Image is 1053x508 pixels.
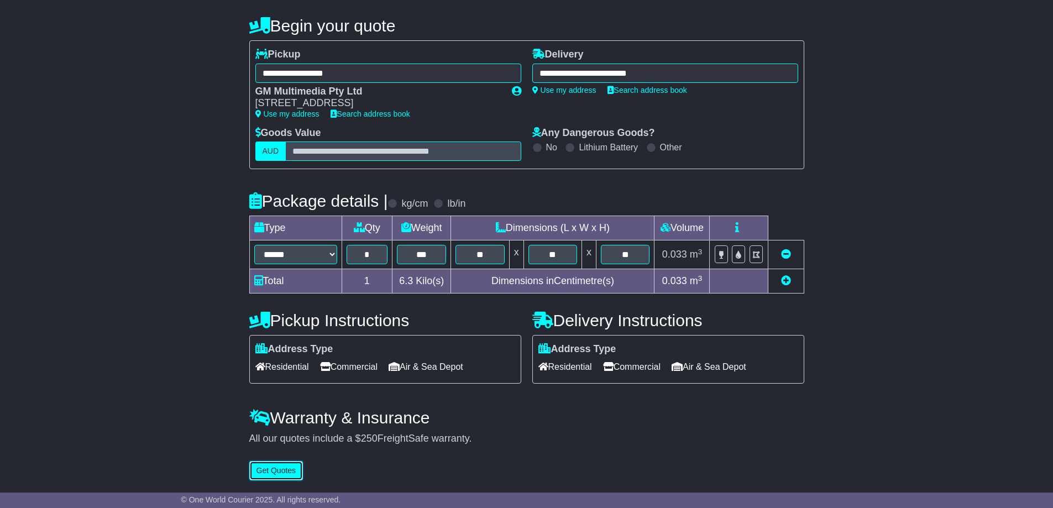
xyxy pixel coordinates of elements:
[249,269,342,294] td: Total
[662,249,687,260] span: 0.033
[255,127,321,139] label: Goods Value
[342,269,392,294] td: 1
[249,433,804,445] div: All our quotes include a $ FreightSafe warranty.
[698,248,703,256] sup: 3
[447,198,465,210] label: lb/in
[532,49,584,61] label: Delivery
[249,409,804,427] h4: Warranty & Insurance
[255,49,301,61] label: Pickup
[255,97,501,109] div: [STREET_ADDRESS]
[399,275,413,286] span: 6.3
[255,343,333,355] label: Address Type
[546,142,557,153] label: No
[654,216,710,240] td: Volume
[249,17,804,35] h4: Begin your quote
[181,495,341,504] span: © One World Courier 2025. All rights reserved.
[690,249,703,260] span: m
[582,240,596,269] td: x
[255,86,501,98] div: GM Multimedia Pty Ltd
[320,358,378,375] span: Commercial
[532,86,596,95] a: Use my address
[672,358,746,375] span: Air & Sea Depot
[249,461,303,480] button: Get Quotes
[331,109,410,118] a: Search address book
[249,192,388,210] h4: Package details |
[389,358,463,375] span: Air & Sea Depot
[361,433,378,444] span: 250
[603,358,661,375] span: Commercial
[392,216,451,240] td: Weight
[249,311,521,329] h4: Pickup Instructions
[781,249,791,260] a: Remove this item
[392,269,451,294] td: Kilo(s)
[249,216,342,240] td: Type
[607,86,687,95] a: Search address book
[690,275,703,286] span: m
[579,142,638,153] label: Lithium Battery
[401,198,428,210] label: kg/cm
[538,358,592,375] span: Residential
[660,142,682,153] label: Other
[451,216,654,240] td: Dimensions (L x W x H)
[662,275,687,286] span: 0.033
[255,142,286,161] label: AUD
[538,343,616,355] label: Address Type
[255,358,309,375] span: Residential
[342,216,392,240] td: Qty
[509,240,523,269] td: x
[255,109,319,118] a: Use my address
[532,127,655,139] label: Any Dangerous Goods?
[698,274,703,282] sup: 3
[781,275,791,286] a: Add new item
[451,269,654,294] td: Dimensions in Centimetre(s)
[532,311,804,329] h4: Delivery Instructions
